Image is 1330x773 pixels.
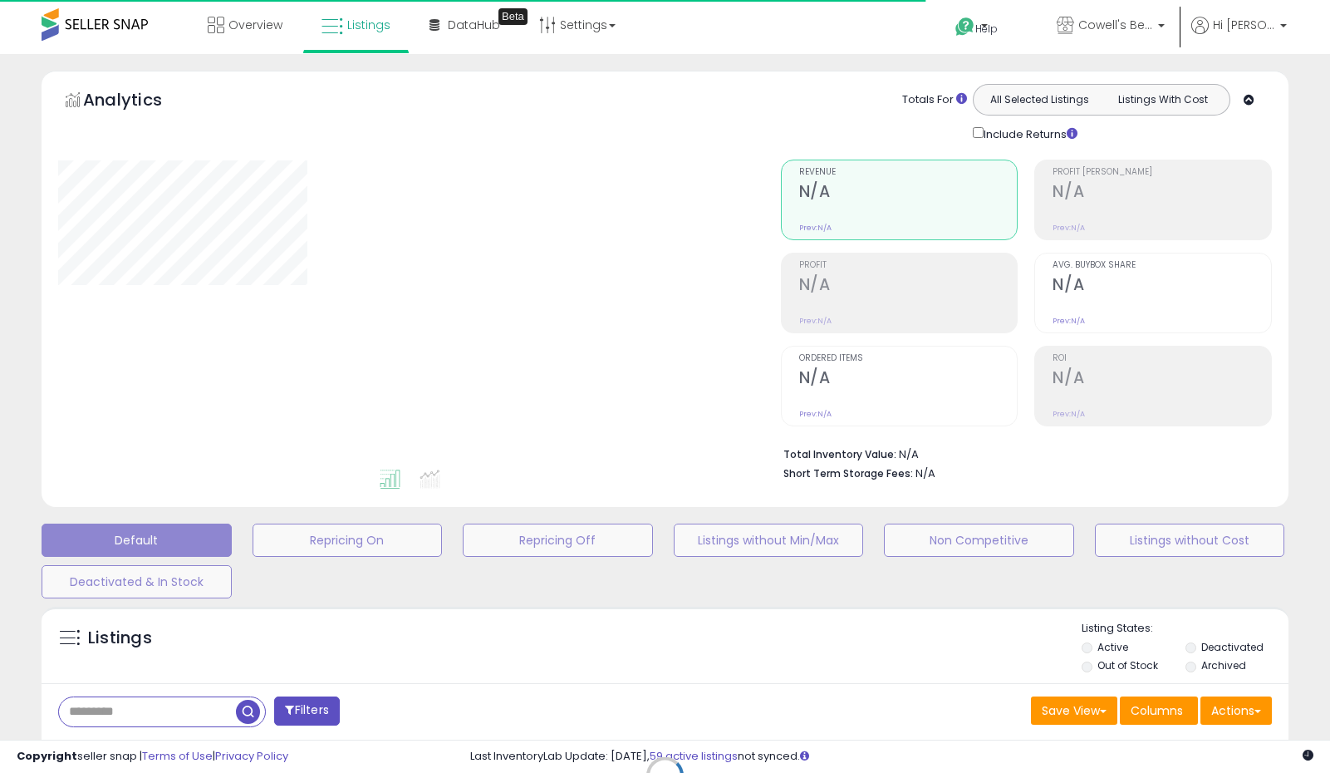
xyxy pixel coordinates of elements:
[498,8,528,25] div: Tooltip anchor
[1213,17,1275,33] span: Hi [PERSON_NAME]
[1053,316,1085,326] small: Prev: N/A
[83,88,194,116] h5: Analytics
[1053,168,1271,177] span: Profit [PERSON_NAME]
[978,89,1102,111] button: All Selected Listings
[902,92,967,108] div: Totals For
[1191,17,1287,54] a: Hi [PERSON_NAME]
[955,17,975,37] i: Get Help
[960,124,1097,143] div: Include Returns
[799,182,1018,204] h2: N/A
[228,17,282,33] span: Overview
[463,524,653,557] button: Repricing Off
[1053,182,1271,204] h2: N/A
[1053,409,1085,419] small: Prev: N/A
[942,4,1030,54] a: Help
[42,565,232,598] button: Deactivated & In Stock
[253,524,443,557] button: Repricing On
[799,223,832,233] small: Prev: N/A
[674,524,864,557] button: Listings without Min/Max
[1053,275,1271,298] h2: N/A
[783,443,1259,463] li: N/A
[17,748,77,764] strong: Copyright
[1053,354,1271,363] span: ROI
[799,354,1018,363] span: Ordered Items
[1053,261,1271,270] span: Avg. Buybox Share
[799,275,1018,298] h2: N/A
[1101,89,1224,111] button: Listings With Cost
[799,409,832,419] small: Prev: N/A
[347,17,390,33] span: Listings
[17,749,288,765] div: seller snap | |
[783,447,896,461] b: Total Inventory Value:
[799,261,1018,270] span: Profit
[448,17,500,33] span: DataHub
[1095,524,1285,557] button: Listings without Cost
[799,168,1018,177] span: Revenue
[1053,223,1085,233] small: Prev: N/A
[1053,368,1271,391] h2: N/A
[799,368,1018,391] h2: N/A
[884,524,1074,557] button: Non Competitive
[799,316,832,326] small: Prev: N/A
[783,466,913,480] b: Short Term Storage Fees:
[42,524,232,557] button: Default
[975,22,998,36] span: Help
[1078,17,1153,33] span: Cowell's Beach N' Bikini
[915,465,935,481] span: N/A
